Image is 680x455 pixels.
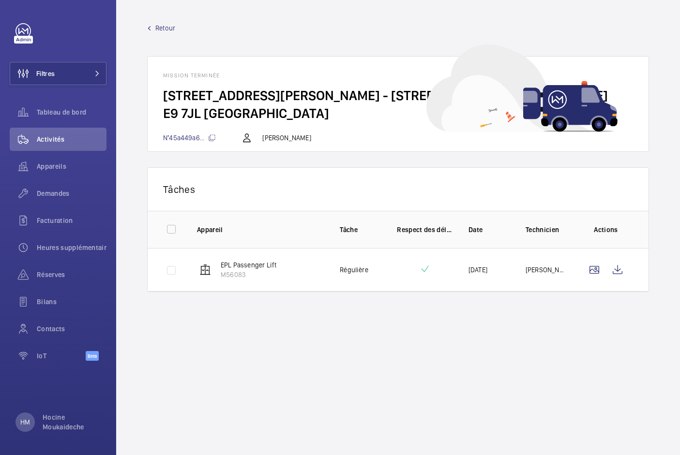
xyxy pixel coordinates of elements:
[37,351,86,361] span: IoT
[37,270,106,279] span: Réserves
[163,183,633,195] p: Tâches
[37,297,106,307] span: Bilans
[340,265,368,275] p: Régulière
[37,324,106,334] span: Contacts
[43,412,101,432] p: Hocine Moukaideche
[20,417,30,427] p: HM
[526,265,567,275] p: [PERSON_NAME]
[37,243,106,252] span: Heures supplémentaires
[340,225,381,235] p: Tâche
[468,265,487,275] p: [DATE]
[37,189,106,198] span: Demandes
[526,225,567,235] p: Technicien
[163,134,216,142] span: N°45a449a6...
[37,134,106,144] span: Activités
[163,87,633,104] h2: [STREET_ADDRESS][PERSON_NAME] - [STREET_ADDRESS][PERSON_NAME]
[397,225,453,235] p: Respect des délais
[37,107,106,117] span: Tableau de bord
[221,260,276,270] p: EPL Passenger Lift
[221,270,276,279] p: M56083
[583,225,629,235] p: Actions
[262,133,311,143] p: [PERSON_NAME]
[197,225,324,235] p: Appareil
[10,62,106,85] button: Filtres
[36,69,55,78] span: Filtres
[163,72,633,79] h1: Mission terminée
[37,161,106,171] span: Appareils
[155,23,175,33] span: Retour
[37,216,106,225] span: Facturation
[426,44,618,132] img: car delivery
[163,104,633,122] h2: E9 7JL [GEOGRAPHIC_DATA]
[468,225,510,235] p: Date
[199,264,211,276] img: elevator.svg
[86,351,99,361] span: Beta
